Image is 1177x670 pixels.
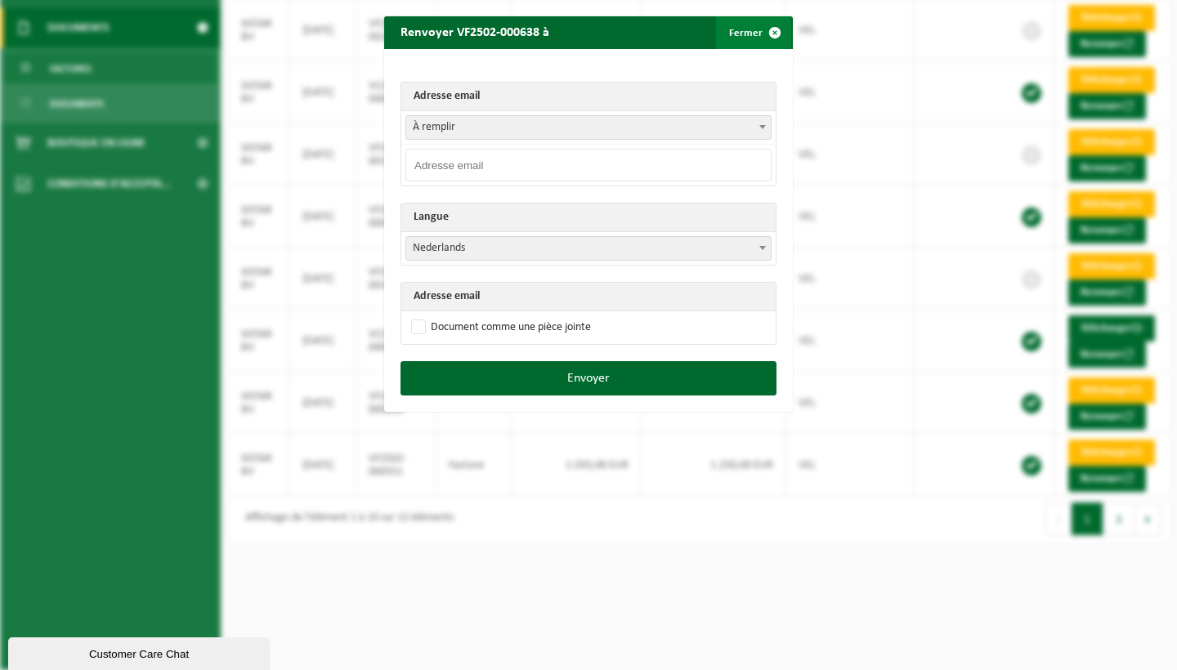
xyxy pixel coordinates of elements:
button: Envoyer [401,361,776,395]
span: À remplir [405,115,772,140]
span: Nederlands [406,237,771,260]
th: Adresse email [401,83,776,111]
input: Adresse email [405,149,772,181]
iframe: chat widget [8,634,273,670]
th: Adresse email [401,283,776,311]
span: À remplir [406,116,771,139]
label: Document comme une pièce jointe [408,315,591,340]
span: Nederlands [405,236,772,261]
h2: Renvoyer VF2502-000638 à [384,16,566,47]
button: Fermer [716,16,791,49]
th: Langue [401,203,776,232]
